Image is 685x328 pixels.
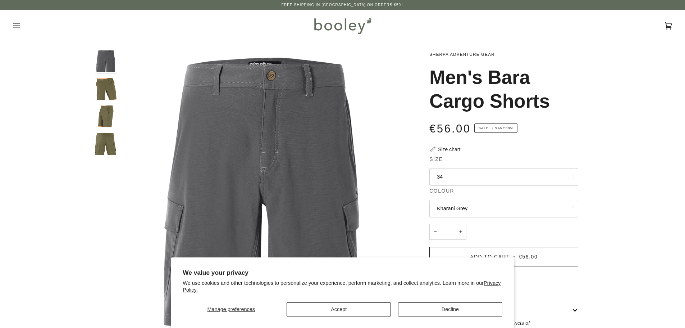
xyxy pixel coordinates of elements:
h1: Men's Bara Cargo Shorts [429,66,573,113]
a: Privacy Policy. [183,280,501,293]
button: 34 [429,168,578,186]
span: 30% [506,126,514,130]
span: Sale [478,126,489,130]
button: + [455,224,466,240]
img: Booley [311,15,374,36]
span: €56.00 [519,254,538,260]
p: Free Shipping in [GEOGRAPHIC_DATA] on Orders €50+ [282,2,403,8]
span: Manage preferences [207,306,255,312]
img: Sherpa Adventure Gear Men's Bara Cargo Shorts Evergreen - Booley Galway [95,105,117,127]
button: Manage preferences [183,302,279,316]
em: • [490,126,495,130]
img: Sherpa Adventure Gear Men's Bara Cargo Shorts Evergreen - Booley Galway [95,78,117,100]
input: Quantity [429,224,466,240]
button: Kharani Grey [429,200,578,217]
h2: We value your privacy [183,269,502,277]
a: Sherpa Adventure Gear [429,52,495,57]
p: We use cookies and other technologies to personalize your experience, perform marketing, and coll... [183,280,502,293]
button: Add to Cart • €56.00 [429,247,578,266]
span: Size [429,156,443,163]
span: €56.00 [429,122,471,135]
button: − [429,224,441,240]
img: Sherpa Adventure Gear Men's Bara Cargo Shorts Evergreen - Booley Galway [95,133,117,155]
span: Save [474,123,517,133]
button: Open menu [13,10,35,42]
img: Sherpa Adventure Gear Men's Bara Cargo Short Kharani Grey - Booley Galway [95,50,117,72]
button: Accept [287,302,391,316]
span: • [512,254,517,260]
span: Add to Cart [470,254,510,260]
div: Size chart [438,146,460,153]
span: Colour [429,187,454,195]
button: Decline [398,302,502,316]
